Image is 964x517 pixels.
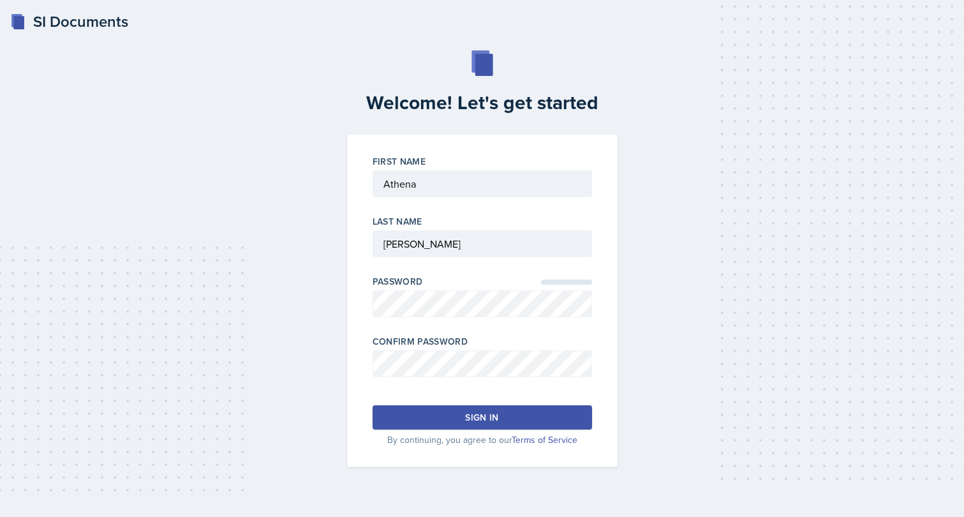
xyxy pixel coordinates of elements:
[373,215,422,228] label: Last Name
[373,275,423,288] label: Password
[512,433,577,446] a: Terms of Service
[373,155,426,168] label: First Name
[10,10,128,33] a: SI Documents
[373,170,592,197] input: First Name
[339,91,625,114] h2: Welcome! Let's get started
[373,433,592,447] p: By continuing, you agree to our
[465,411,498,424] div: Sign in
[373,405,592,430] button: Sign in
[373,230,592,257] input: Last Name
[373,335,468,348] label: Confirm Password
